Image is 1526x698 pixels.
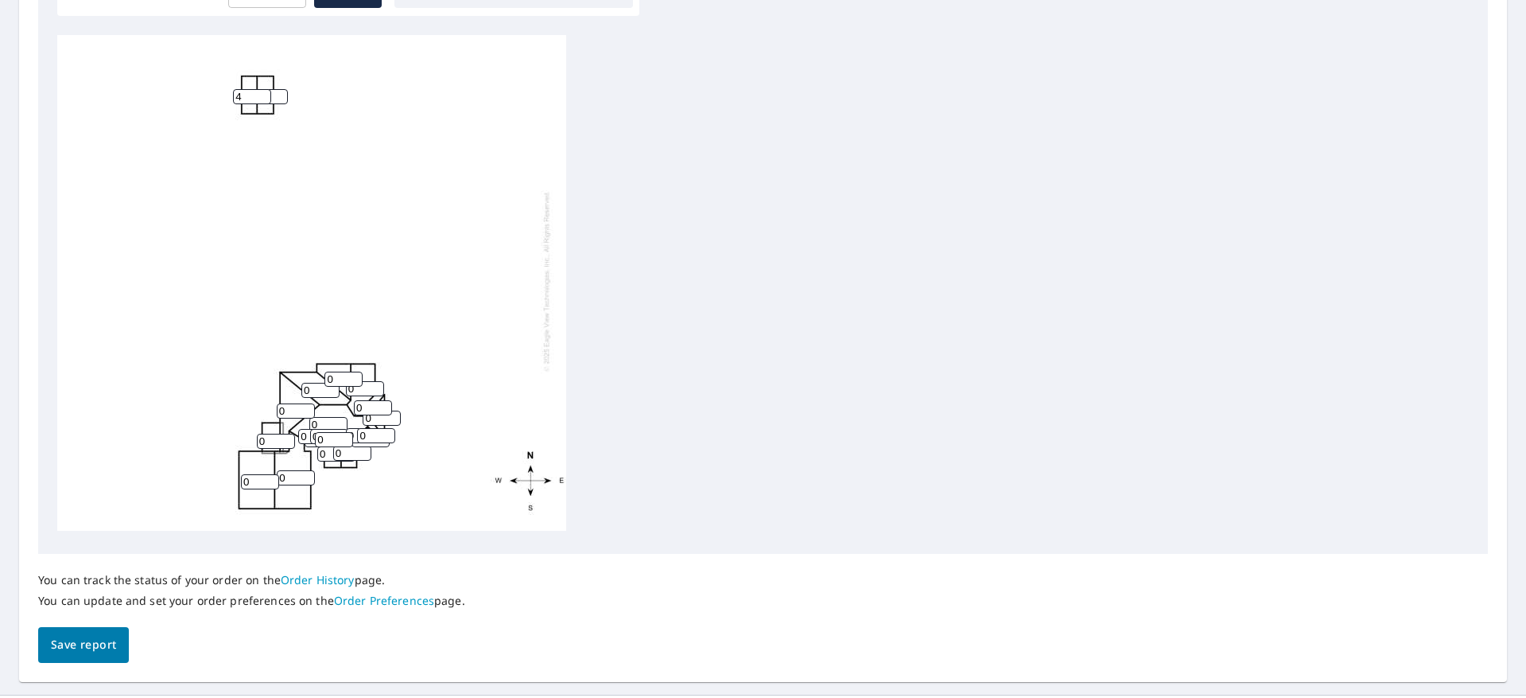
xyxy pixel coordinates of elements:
span: Save report [51,635,116,655]
a: Order History [281,572,355,587]
button: Save report [38,627,129,663]
a: Order Preferences [334,593,434,608]
p: You can track the status of your order on the page. [38,573,465,587]
p: You can update and set your order preferences on the page. [38,594,465,608]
